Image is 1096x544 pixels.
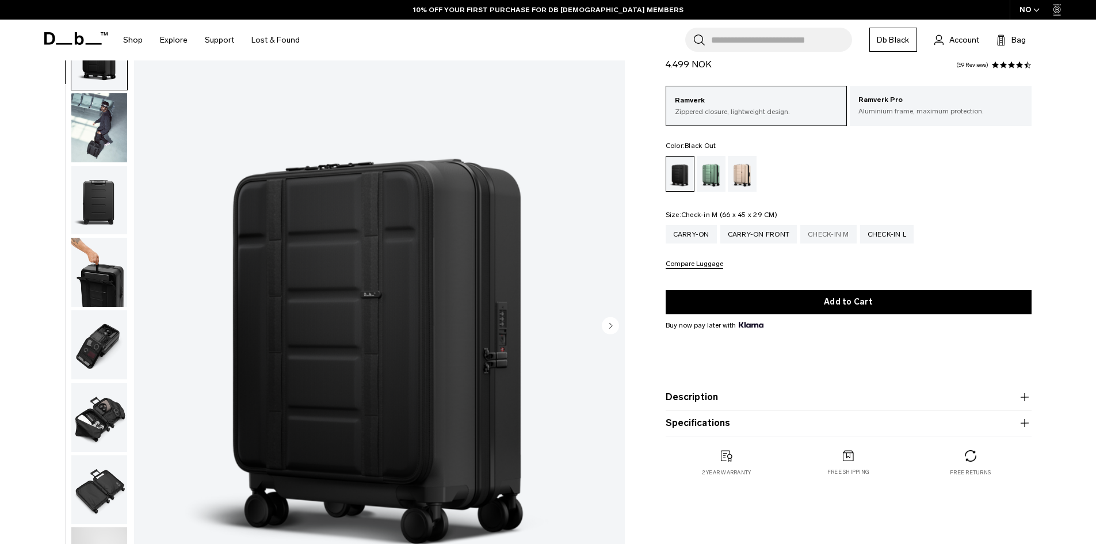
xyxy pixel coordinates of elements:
[850,86,1032,125] a: Ramverk Pro Aluminium frame, maximum protection.
[956,62,988,68] a: 59 reviews
[666,260,723,269] button: Compare Luggage
[71,310,127,379] img: Ramverk-front-access.png
[71,383,127,452] img: Ramverk Front-access Carry-on Black Out
[666,320,763,330] span: Buy now pay later with
[602,317,619,336] button: Next slide
[71,166,127,235] img: Ramverk Front-access Carry-on Black Out
[949,34,979,46] span: Account
[71,165,128,235] button: Ramverk Front-access Carry-on Black Out
[720,225,797,244] a: Carry-on Front
[123,20,143,60] a: Shop
[666,59,712,70] span: 4.499 NOK
[666,211,777,218] legend: Size:
[71,455,128,525] button: Ramverk Front-access Carry-on Black Out
[1011,34,1026,46] span: Bag
[71,237,128,307] button: Ramverk-front-access-1.png
[934,33,979,47] a: Account
[827,468,869,476] p: Free shipping
[675,106,838,117] p: Zippered closure, lightweight design.
[869,28,917,52] a: Db Black
[685,142,716,150] span: Black Out
[71,238,127,307] img: Ramverk-front-access-1.png
[800,225,857,244] a: Check-in M
[666,142,716,149] legend: Color:
[950,469,991,477] p: Free returns
[666,290,1032,314] button: Add to Cart
[675,95,838,106] p: Ramverk
[728,156,757,192] a: Fogbow Beige
[681,211,777,219] span: Check-in M (66 x 45 x 29 CM)
[858,106,1023,116] p: Aluminium frame, maximum protection.
[71,382,128,452] button: Ramverk Front-access Carry-on Black Out
[413,5,683,15] a: 10% OFF YOUR FIRST PURCHASE FOR DB [DEMOGRAPHIC_DATA] MEMBERS
[71,93,127,162] img: Ramverk Front-access Carry-on Black Out
[996,33,1026,47] button: Bag
[858,94,1023,106] p: Ramverk Pro
[697,156,725,192] a: Green Ray
[860,225,914,244] a: Check-in L
[114,20,308,60] nav: Main Navigation
[739,322,763,328] img: {"height" => 20, "alt" => "Klarna"}
[666,225,717,244] a: Carry-on
[251,20,300,60] a: Lost & Found
[71,93,128,163] button: Ramverk Front-access Carry-on Black Out
[702,469,751,477] p: 2 year warranty
[666,416,1032,430] button: Specifications
[71,455,127,524] img: Ramverk Front-access Carry-on Black Out
[205,20,234,60] a: Support
[666,390,1032,404] button: Description
[71,310,128,380] button: Ramverk-front-access.png
[666,156,694,192] a: Black Out
[160,20,188,60] a: Explore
